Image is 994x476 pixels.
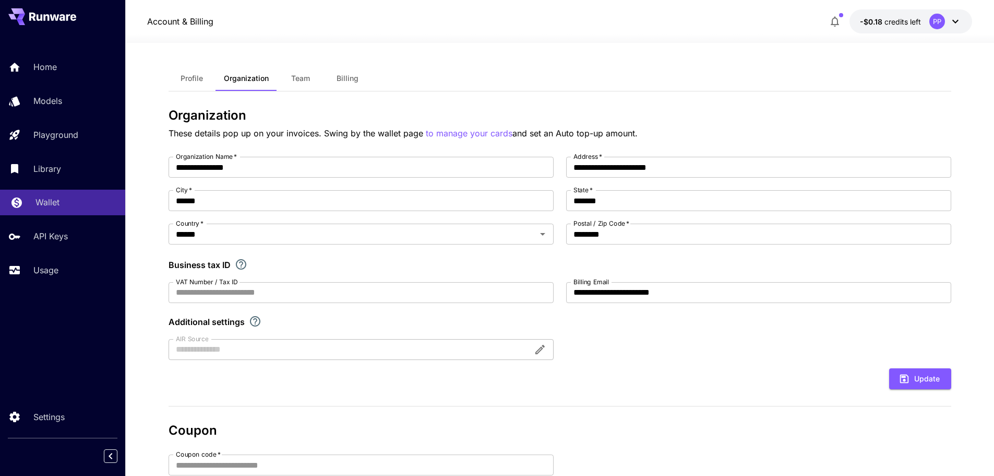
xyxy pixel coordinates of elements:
[104,449,117,463] button: Collapse sidebar
[573,152,602,161] label: Address
[176,334,208,343] label: AIR Source
[573,185,593,194] label: State
[33,264,58,276] p: Usage
[224,74,269,83] span: Organization
[169,316,245,328] p: Additional settings
[535,227,550,241] button: Open
[169,423,951,438] h3: Coupon
[176,152,237,161] label: Organization Name
[291,74,310,83] span: Team
[929,14,945,29] div: PP
[573,277,609,286] label: Billing Email
[33,129,78,141] p: Playground
[35,196,59,208] p: Wallet
[112,447,125,466] div: Collapse sidebar
[235,258,247,271] svg: If you are a business tax registrant, please enter your business tax ID here.
[889,368,951,390] button: Update
[573,219,629,228] label: Postal / Zip Code
[176,219,203,228] label: Country
[33,411,65,423] p: Settings
[169,259,231,271] p: Business tax ID
[33,61,57,73] p: Home
[147,15,213,28] a: Account & Billing
[860,16,921,27] div: -$0.17553
[337,74,358,83] span: Billing
[169,108,951,123] h3: Organization
[147,15,213,28] nav: breadcrumb
[884,17,921,26] span: credits left
[169,128,426,138] span: These details pop up on your invoices. Swing by the wallet page
[33,95,62,107] p: Models
[181,74,203,83] span: Profile
[426,127,512,140] button: to manage your cards
[860,17,884,26] span: -$0.18
[249,315,261,328] svg: Explore additional customization settings
[33,162,61,175] p: Library
[176,450,221,459] label: Coupon code
[33,230,68,242] p: API Keys
[512,128,638,138] span: and set an Auto top-up amount.
[849,9,972,33] button: -$0.17553PP
[176,185,192,194] label: City
[176,277,238,286] label: VAT Number / Tax ID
